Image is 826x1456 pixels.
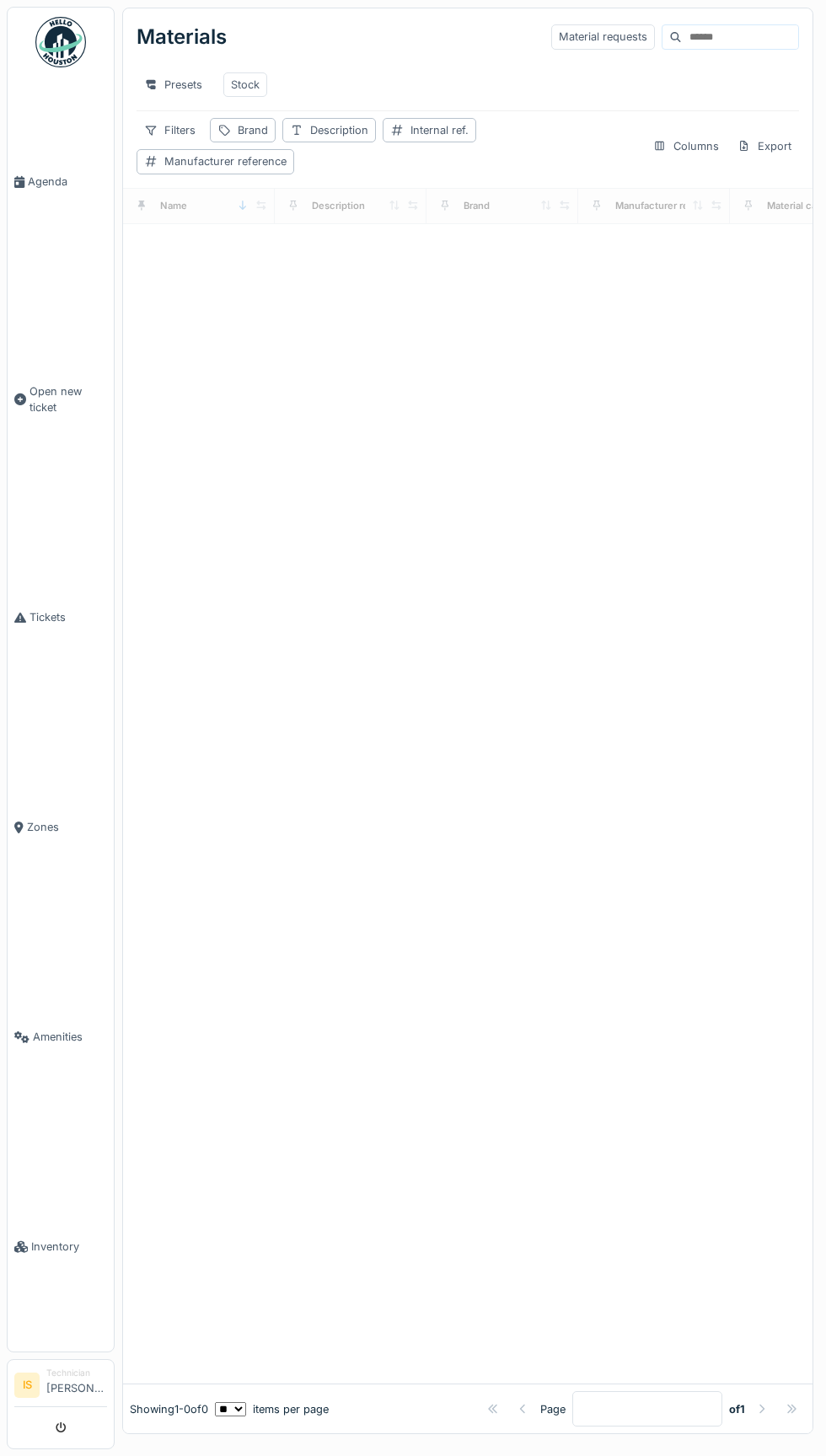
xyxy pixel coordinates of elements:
[410,122,469,138] div: Internal ref.
[31,1239,107,1255] span: Inventory
[14,1367,107,1407] a: IS Technician[PERSON_NAME]
[164,153,287,169] div: Manufacturer reference
[27,819,107,835] span: Zones
[137,118,203,142] div: Filters
[137,15,227,59] div: Materials
[231,77,260,93] div: Stock
[551,24,655,49] div: Material requests
[33,1029,107,1045] span: Amenities
[160,199,187,213] div: Name
[238,122,268,138] div: Brand
[130,1401,208,1417] div: Showing 1 - 0 of 0
[8,1142,114,1352] a: Inventory
[540,1401,566,1417] div: Page
[8,512,114,722] a: Tickets
[46,1367,107,1379] div: Technician
[730,134,799,158] div: Export
[46,1367,107,1403] li: [PERSON_NAME]
[8,77,114,286] a: Agenda
[312,199,365,213] div: Description
[8,932,114,1142] a: Amenities
[615,199,725,213] div: Manufacturer reference
[729,1401,745,1417] strong: of 1
[29,383,107,415] span: Open new ticket
[35,17,86,67] img: Badge_color-CXgf-gQk.svg
[8,722,114,932] a: Zones
[28,174,107,190] span: Agenda
[14,1373,40,1398] li: IS
[215,1401,329,1417] div: items per page
[310,122,368,138] div: Description
[8,286,114,512] a: Open new ticket
[464,199,490,213] div: Brand
[137,72,210,97] div: Presets
[646,134,727,158] div: Columns
[29,609,107,625] span: Tickets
